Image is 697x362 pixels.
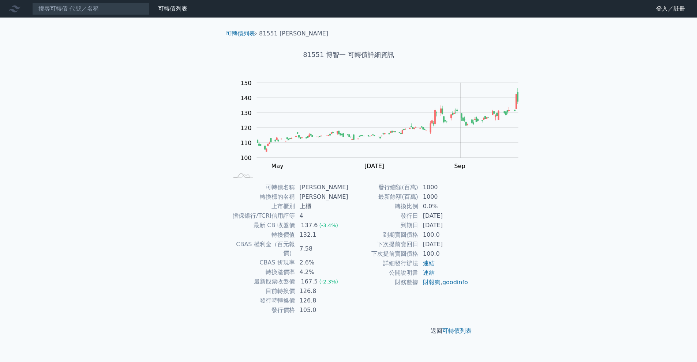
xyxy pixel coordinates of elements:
[226,29,257,38] li: ›
[229,221,295,230] td: 最新 CB 收盤價
[295,211,349,221] td: 4
[229,277,295,286] td: 最新股票收盤價
[295,305,349,315] td: 105.0
[229,305,295,315] td: 發行價格
[229,286,295,296] td: 目前轉換價
[229,296,295,305] td: 發行時轉換價
[220,327,477,335] p: 返回
[229,267,295,277] td: 轉換溢價率
[419,240,469,249] td: [DATE]
[295,183,349,192] td: [PERSON_NAME]
[419,192,469,202] td: 1000
[300,221,319,230] div: 137.6
[423,279,441,286] a: 財報狗
[419,183,469,192] td: 1000
[349,192,419,202] td: 最新餘額(百萬)
[32,3,149,15] input: 搜尋可轉債 代號／名稱
[295,240,349,258] td: 7.58
[364,163,384,169] tspan: [DATE]
[229,192,295,202] td: 轉換標的名稱
[319,279,338,285] span: (-2.3%)
[349,249,419,259] td: 下次提前賣回價格
[349,183,419,192] td: 發行總額(百萬)
[349,268,419,278] td: 公開說明書
[454,163,465,169] tspan: Sep
[229,183,295,192] td: 可轉債名稱
[240,140,252,146] tspan: 110
[295,267,349,277] td: 4.2%
[295,286,349,296] td: 126.8
[259,29,328,38] li: 81551 [PERSON_NAME]
[229,211,295,221] td: 擔保銀行/TCRI信用評等
[423,260,435,267] a: 連結
[349,259,419,268] td: 詳細發行辦法
[229,240,295,258] td: CBAS 權利金（百元報價）
[229,202,295,211] td: 上市櫃別
[442,327,472,334] a: 可轉債列表
[419,211,469,221] td: [DATE]
[349,211,419,221] td: 發行日
[295,230,349,240] td: 132.1
[295,258,349,267] td: 2.6%
[419,202,469,211] td: 0.0%
[271,163,284,169] tspan: May
[419,221,469,230] td: [DATE]
[442,279,468,286] a: goodinfo
[650,3,691,15] a: 登入／註冊
[229,258,295,267] td: CBAS 折現率
[237,80,529,170] g: Chart
[226,30,255,37] a: 可轉債列表
[295,202,349,211] td: 上櫃
[419,249,469,259] td: 100.0
[349,202,419,211] td: 轉換比例
[419,278,469,287] td: ,
[319,222,338,228] span: (-3.4%)
[349,278,419,287] td: 財務數據
[423,269,435,276] a: 連結
[240,125,252,132] tspan: 120
[240,80,252,87] tspan: 150
[349,230,419,240] td: 到期賣回價格
[349,221,419,230] td: 到期日
[240,155,252,161] tspan: 100
[229,230,295,240] td: 轉換價值
[295,296,349,305] td: 126.8
[240,95,252,102] tspan: 140
[220,50,477,60] h1: 81551 博智一 可轉債詳細資訊
[295,192,349,202] td: [PERSON_NAME]
[300,277,319,286] div: 167.5
[240,110,252,117] tspan: 130
[419,230,469,240] td: 100.0
[158,5,187,12] a: 可轉債列表
[349,240,419,249] td: 下次提前賣回日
